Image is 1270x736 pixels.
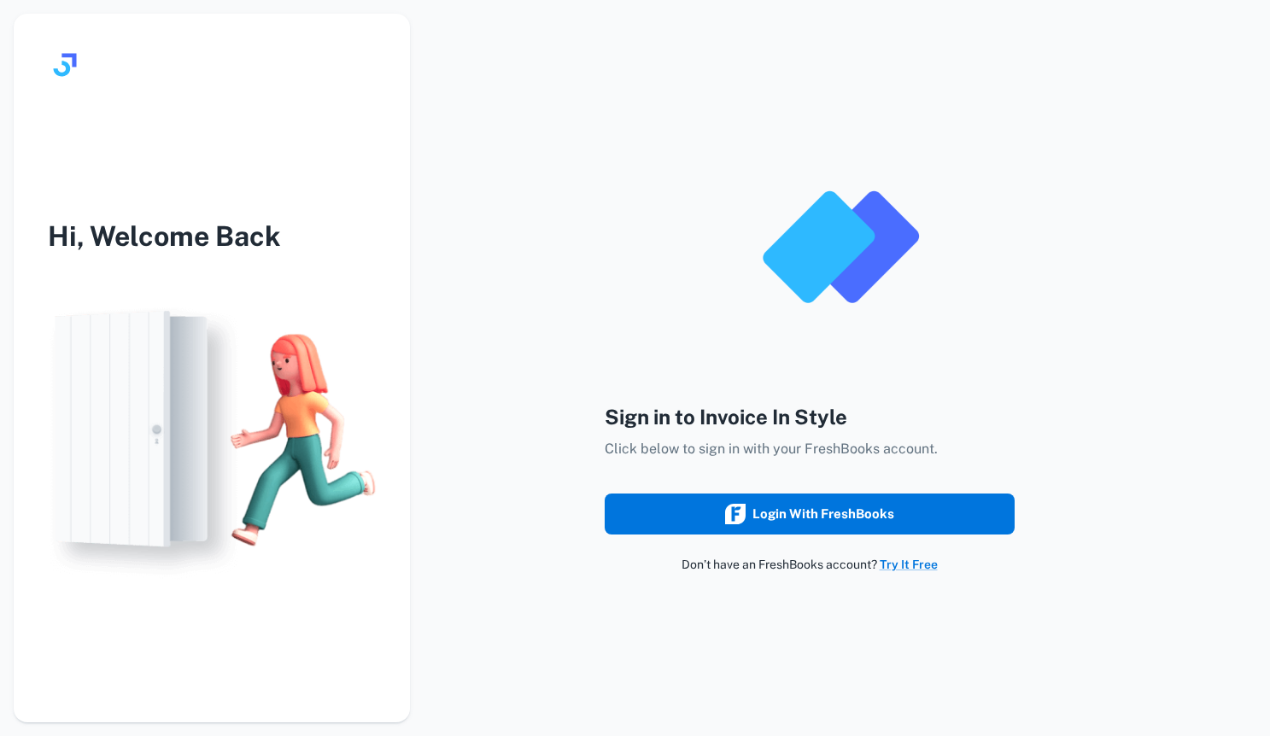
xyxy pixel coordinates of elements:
div: Login with FreshBooks [725,503,894,525]
p: Don’t have an FreshBooks account? [605,555,1015,574]
p: Click below to sign in with your FreshBooks account. [605,439,1015,459]
h3: Hi, Welcome Back [14,216,410,257]
button: Login with FreshBooks [605,494,1015,534]
a: Try It Free [880,558,938,571]
img: logo_invoice_in_style_app.png [755,162,926,333]
img: logo.svg [48,48,82,82]
h4: Sign in to Invoice In Style [605,401,1015,432]
img: login [14,291,410,588]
